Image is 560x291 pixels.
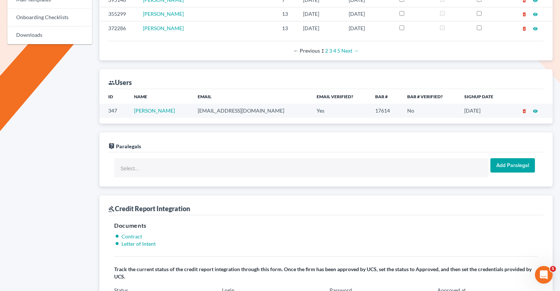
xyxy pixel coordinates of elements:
i: group [108,79,115,86]
input: Add Paralegal [490,158,535,173]
th: Bar # [369,89,401,104]
a: Page 4 [333,47,336,54]
a: Downloads [7,26,92,44]
a: [PERSON_NAME] [143,25,184,31]
a: Contract [121,233,142,239]
a: Onboarding Checklists [7,9,92,26]
i: visibility [533,12,538,17]
th: Name [128,89,192,104]
th: Email Verified? [311,89,369,104]
a: Page 2 [325,47,328,54]
span: Previous page [293,47,320,54]
td: Yes [311,104,369,117]
a: Next page [341,47,359,54]
i: delete_forever [522,12,527,17]
h5: Documents [114,221,538,230]
span: Paralegals [116,143,141,149]
td: 347 [99,104,128,117]
em: Page 1 [321,47,324,54]
td: [DATE] [343,21,394,35]
a: delete_forever [522,11,527,17]
td: 17614 [369,104,401,117]
a: Page 3 [329,47,332,54]
a: visibility [533,11,538,17]
td: [DATE] [297,21,343,35]
a: visibility [533,25,538,31]
a: Page 5 [337,47,340,54]
a: [PERSON_NAME] [134,107,175,114]
div: Pagination [114,47,538,54]
iframe: Intercom live chat [535,266,553,284]
th: ID [99,89,128,104]
td: No [401,104,458,117]
i: delete_forever [522,109,527,114]
a: Letter of Intent [121,241,156,247]
div: Credit Report Integration [108,204,190,213]
i: live_help [108,143,115,149]
th: Signup Date [458,89,508,104]
td: 13 [276,7,297,21]
a: [PERSON_NAME] [143,11,184,17]
th: Email [192,89,311,104]
i: delete_forever [522,26,527,31]
div: Users [108,78,132,87]
i: gavel [108,206,115,212]
td: [DATE] [297,7,343,21]
td: 372286 [99,21,137,35]
span: 5 [550,266,556,272]
a: delete_forever [522,25,527,31]
p: Track the current status of the credit report integration through this form. Once the firm has be... [114,266,538,280]
th: Bar # Verified? [401,89,458,104]
a: visibility [533,107,538,114]
td: 355299 [99,7,137,21]
td: [DATE] [343,7,394,21]
i: visibility [533,109,538,114]
i: visibility [533,26,538,31]
td: 13 [276,21,297,35]
td: [DATE] [458,104,508,117]
a: delete_forever [522,107,527,114]
td: [EMAIL_ADDRESS][DOMAIN_NAME] [192,104,311,117]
